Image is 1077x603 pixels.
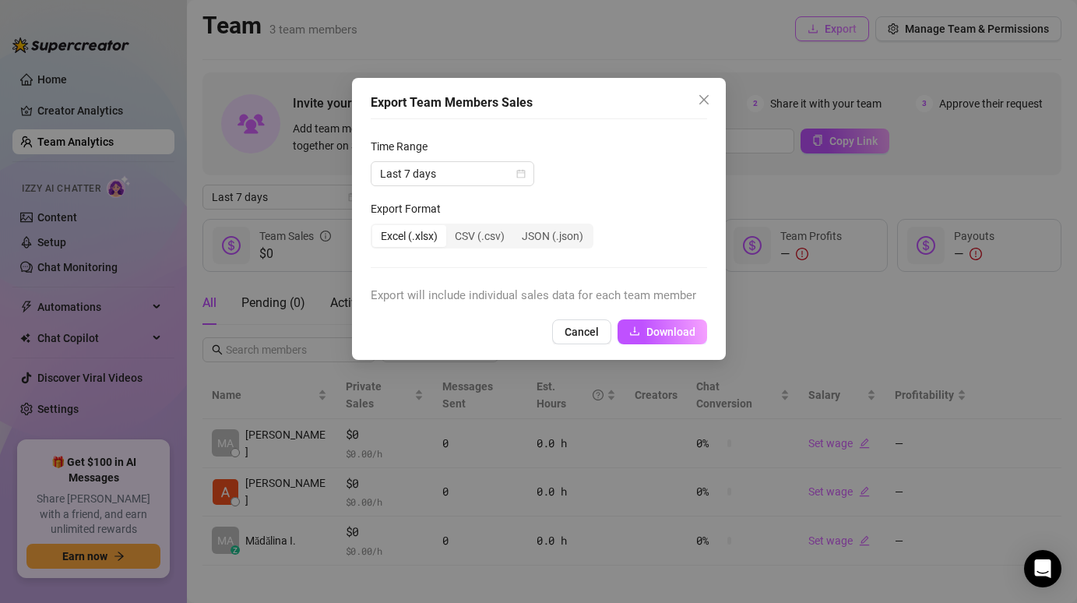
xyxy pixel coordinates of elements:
label: Export Format [371,200,451,217]
span: Download [646,326,695,338]
span: calendar [516,169,526,178]
button: Cancel [552,319,611,344]
button: Close [692,87,716,112]
div: JSON (.json) [513,225,592,247]
span: close [698,93,710,106]
div: Export Team Members Sales [371,93,707,112]
div: CSV (.csv) [446,225,513,247]
span: Cancel [565,326,599,338]
span: download [629,326,640,337]
label: Time Range [371,138,438,155]
div: segmented control [371,224,593,249]
span: Last 7 days [380,162,525,185]
span: Export will include individual sales data for each team member [371,287,707,305]
span: Close [692,93,716,106]
div: Excel (.xlsx) [372,225,446,247]
button: Download [618,319,707,344]
div: Open Intercom Messenger [1024,550,1061,587]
